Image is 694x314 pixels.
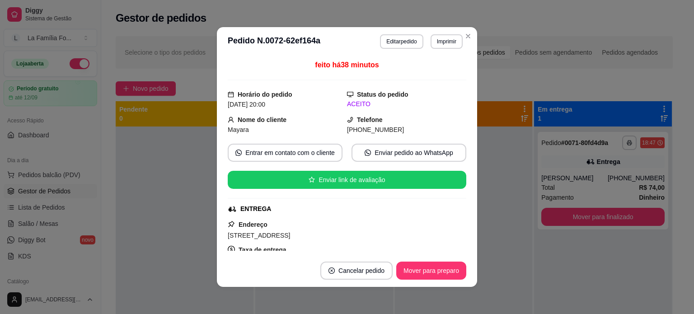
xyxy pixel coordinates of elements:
[365,150,371,156] span: whats-app
[320,262,393,280] button: close-circleCancelar pedido
[228,144,342,162] button: whats-appEntrar em contato com o cliente
[347,126,404,133] span: [PHONE_NUMBER]
[228,34,320,49] h3: Pedido N. 0072-62ef164a
[238,91,292,98] strong: Horário do pedido
[235,150,242,156] span: whats-app
[228,117,234,123] span: user
[228,171,466,189] button: starEnviar link de avaliação
[380,34,423,49] button: Editarpedido
[228,220,235,228] span: pushpin
[352,144,466,162] button: whats-appEnviar pedido ao WhatsApp
[240,204,271,214] div: ENTREGA
[357,116,383,123] strong: Telefone
[461,29,475,43] button: Close
[228,126,249,133] span: Mayara
[315,61,379,69] span: feito há 38 minutos
[228,101,265,108] span: [DATE] 20:00
[228,232,290,239] span: [STREET_ADDRESS]
[396,262,466,280] button: Mover para preparo
[328,267,335,274] span: close-circle
[347,99,466,109] div: ACEITO
[238,116,286,123] strong: Nome do cliente
[228,91,234,98] span: calendar
[431,34,463,49] button: Imprimir
[309,177,315,183] span: star
[239,246,286,253] strong: Taxa de entrega
[228,246,235,253] span: dollar
[239,221,267,228] strong: Endereço
[357,91,408,98] strong: Status do pedido
[347,117,353,123] span: phone
[347,91,353,98] span: desktop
